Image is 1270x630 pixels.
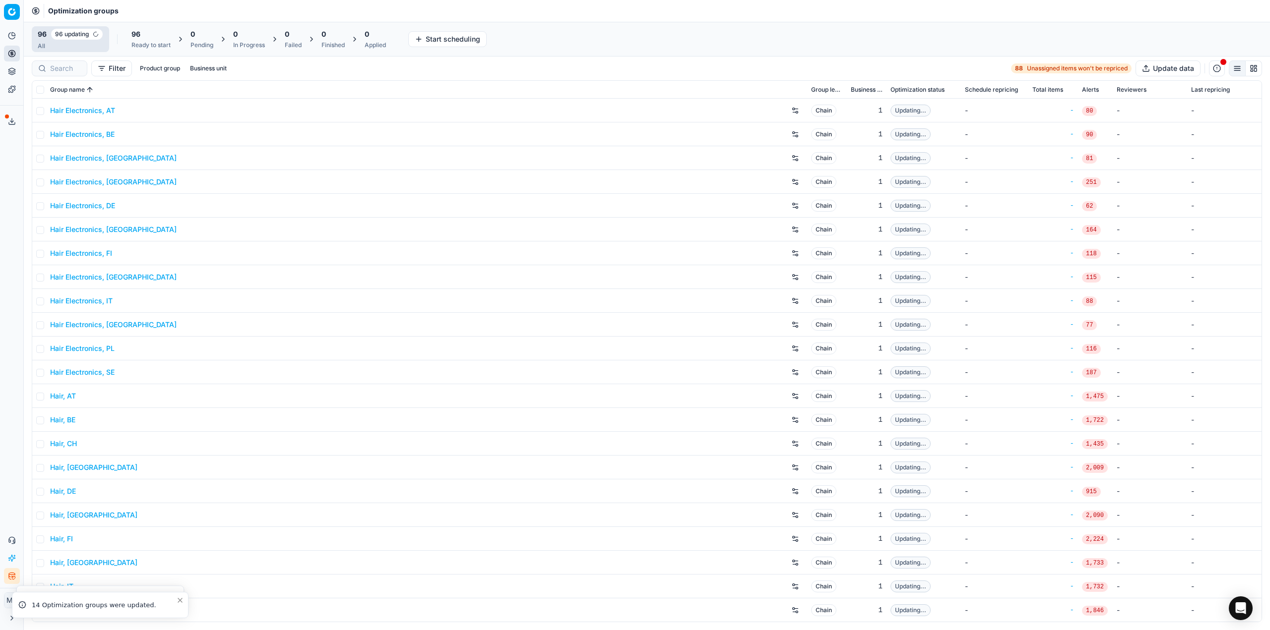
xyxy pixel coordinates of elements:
span: Updating... [890,414,931,426]
td: - [961,432,1028,456]
a: - [1032,320,1074,330]
a: - [1032,129,1074,139]
div: 1 [851,367,883,377]
div: Ready to start [131,41,171,49]
span: 96 [38,29,47,39]
td: - [1113,384,1187,408]
nav: breadcrumb [48,6,119,16]
a: - [1032,344,1074,353]
td: - [1113,503,1187,527]
a: - [1032,462,1074,472]
td: - [1113,265,1187,289]
div: - [1032,272,1074,282]
div: 1 [851,581,883,591]
td: - [1113,146,1187,170]
span: Updating... [890,224,931,235]
a: Hair Electronics, AT [50,106,115,115]
td: - [1187,456,1262,479]
a: Hair Electronics, [GEOGRAPHIC_DATA] [50,225,177,234]
td: - [1113,170,1187,194]
span: Updating... [890,533,931,545]
span: Last repricing [1191,86,1230,94]
span: 187 [1082,368,1101,378]
div: 1 [851,510,883,520]
span: Updating... [890,152,931,164]
div: 1 [851,462,883,472]
td: - [1113,432,1187,456]
span: Chain [811,224,836,235]
span: Chain [811,438,836,450]
span: 251 [1082,177,1101,187]
button: Product group [136,62,184,74]
span: 2,224 [1082,534,1108,544]
div: Failed [285,41,302,49]
span: 1,733 [1082,558,1108,568]
span: 0 [233,29,238,39]
button: Start scheduling [408,31,487,47]
td: - [1187,408,1262,432]
span: Optimization status [890,86,945,94]
div: 1 [851,106,883,115]
td: - [961,313,1028,337]
td: - [1113,574,1187,598]
a: - [1032,510,1074,520]
a: Hair Electronics, [GEOGRAPHIC_DATA] [50,320,177,330]
span: 915 [1082,487,1101,497]
td: - [1113,194,1187,218]
span: Updating... [890,176,931,188]
a: - [1032,534,1074,544]
span: 0 [190,29,195,39]
button: Close toast [174,594,186,606]
span: Chain [811,295,836,307]
td: - [961,598,1028,622]
td: - [1113,289,1187,313]
td: - [961,574,1028,598]
td: - [1187,99,1262,122]
span: Chain [811,485,836,497]
div: 1 [851,225,883,234]
span: Chain [811,128,836,140]
td: - [1187,313,1262,337]
span: 90 [1082,130,1097,140]
a: - [1032,153,1074,163]
div: - [1032,439,1074,449]
div: 1 [851,558,883,568]
a: Hair, BE [50,415,75,425]
span: 81 [1082,154,1097,164]
span: 1,435 [1082,439,1108,449]
td: - [961,241,1028,265]
div: - [1032,367,1074,377]
div: - [1032,581,1074,591]
span: 96 updating [51,28,103,40]
td: - [1187,598,1262,622]
span: 115 [1082,273,1101,283]
td: - [1113,218,1187,241]
span: Updating... [890,247,931,259]
span: Group name [50,86,85,94]
div: - [1032,225,1074,234]
td: - [1113,241,1187,265]
span: Group level [811,86,843,94]
a: Hair Electronics, [GEOGRAPHIC_DATA] [50,153,177,163]
td: - [1187,527,1262,551]
td: - [961,289,1028,313]
td: - [1113,456,1187,479]
span: Unassigned items won't be repriced [1027,64,1128,72]
button: Filter [91,60,132,76]
td: - [1187,551,1262,574]
span: Alerts [1082,86,1099,94]
div: In Progress [233,41,265,49]
a: Hair Electronics, BE [50,129,115,139]
a: Hair, [GEOGRAPHIC_DATA] [50,510,137,520]
td: - [1113,360,1187,384]
div: 1 [851,439,883,449]
span: Chain [811,343,836,354]
span: 96 [131,29,140,39]
td: - [1187,170,1262,194]
span: 62 [1082,201,1097,211]
td: - [961,360,1028,384]
span: Chain [811,152,836,164]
